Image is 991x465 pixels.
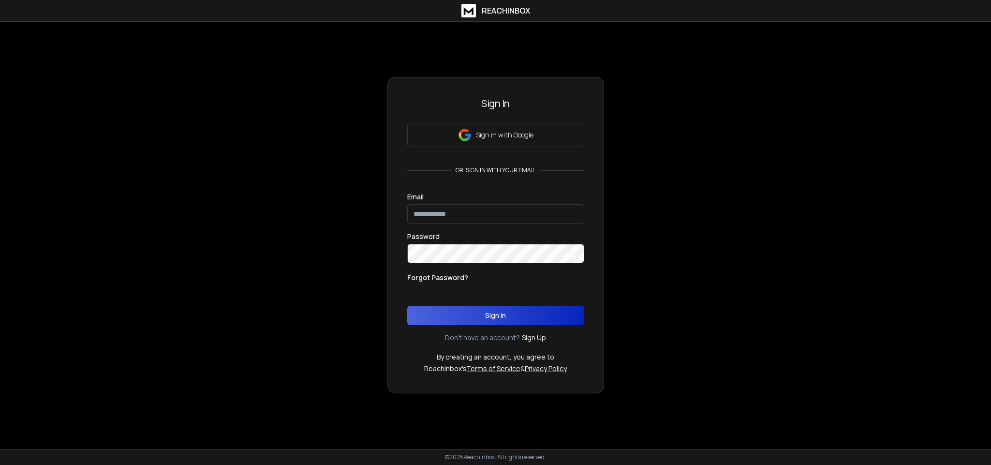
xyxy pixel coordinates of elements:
[424,364,567,374] p: ReachInbox's &
[407,123,584,147] button: Sign in with Google
[461,4,476,17] img: logo
[445,453,546,461] p: © 2025 Reachinbox. All rights reserved.
[466,364,520,373] a: Terms of Service
[476,130,533,140] p: Sign in with Google
[522,333,546,343] a: Sign Up
[407,306,584,325] button: Sign In
[407,97,584,110] h3: Sign In
[407,194,424,200] label: Email
[445,333,520,343] p: Don't have an account?
[461,4,530,17] a: ReachInbox
[452,166,539,174] p: or, sign in with your email
[437,352,554,362] p: By creating an account, you agree to
[482,5,530,16] h1: ReachInbox
[407,233,440,240] label: Password
[525,364,567,373] a: Privacy Policy
[407,273,468,283] p: Forgot Password?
